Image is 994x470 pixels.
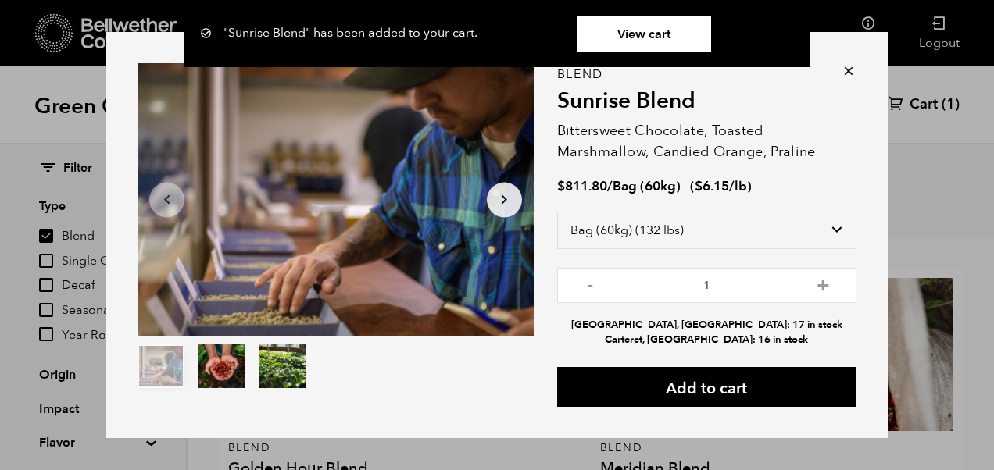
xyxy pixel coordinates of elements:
a: View cart [577,16,711,52]
li: [GEOGRAPHIC_DATA], [GEOGRAPHIC_DATA]: 17 in stock [557,318,856,333]
span: $ [557,177,565,195]
button: - [581,276,600,291]
button: + [813,276,833,291]
bdi: 6.15 [695,177,729,195]
li: Carteret, [GEOGRAPHIC_DATA]: 16 in stock [557,333,856,347]
bdi: 811.80 [557,177,607,195]
span: /lb [729,177,747,195]
button: Add to cart [557,367,856,407]
span: Bag (60kg) [613,177,681,195]
span: ( ) [690,177,752,195]
h2: Sunrise Blend [557,88,856,115]
span: / [607,177,613,195]
div: "Sunrise Blend" has been added to your cart. [200,16,794,52]
span: $ [695,177,703,195]
p: Bittersweet Chocolate, Toasted Marshmallow, Candied Orange, Praline [557,120,856,162]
